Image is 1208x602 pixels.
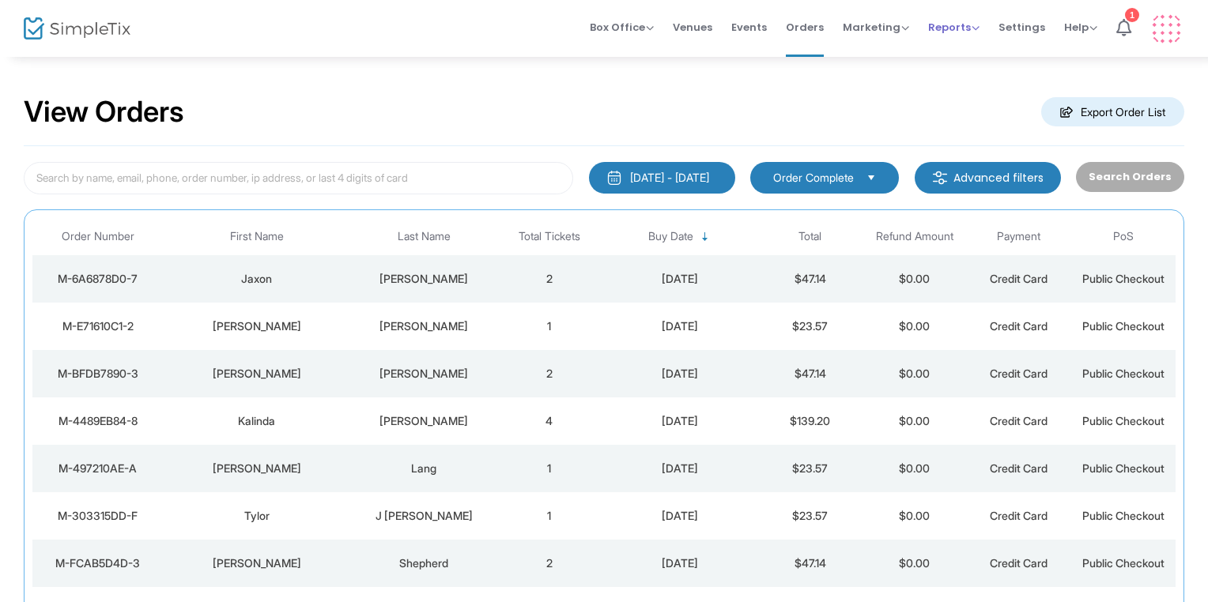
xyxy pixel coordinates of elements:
[1082,272,1165,285] span: Public Checkout
[606,555,754,571] div: 8/20/2025
[990,414,1048,427] span: Credit Card
[928,20,980,35] span: Reports
[1082,414,1165,427] span: Public Checkout
[990,461,1048,475] span: Credit Card
[36,508,159,524] div: M-303315DD-F
[673,7,712,47] span: Venues
[990,272,1048,285] span: Credit Card
[863,255,967,303] td: $0.00
[590,20,654,35] span: Box Office
[998,7,1045,47] span: Settings
[758,492,863,540] td: $23.57
[36,413,159,429] div: M-4489EB84-8
[355,508,493,524] div: J Poellot
[606,508,754,524] div: 8/20/2025
[167,271,347,287] div: Jaxon
[863,303,967,350] td: $0.00
[863,350,967,397] td: $0.00
[843,20,909,35] span: Marketing
[1082,556,1165,570] span: Public Checkout
[355,461,493,476] div: Lang
[606,413,754,429] div: 8/21/2025
[1082,461,1165,475] span: Public Checkout
[167,555,347,571] div: Sally
[62,230,134,243] span: Order Number
[773,170,854,186] span: Order Complete
[1113,230,1134,243] span: PoS
[355,413,493,429] div: Kehn
[589,162,735,194] button: [DATE] - [DATE]
[932,170,948,186] img: filter
[758,540,863,587] td: $47.14
[167,318,347,334] div: jamie
[497,540,602,587] td: 2
[990,556,1048,570] span: Credit Card
[786,7,824,47] span: Orders
[497,350,602,397] td: 2
[997,230,1040,243] span: Payment
[758,303,863,350] td: $23.57
[630,170,709,186] div: [DATE] - [DATE]
[497,445,602,492] td: 1
[863,445,967,492] td: $0.00
[1082,319,1165,333] span: Public Checkout
[863,218,967,255] th: Refund Amount
[167,366,347,382] div: jamie
[36,555,159,571] div: M-FCAB5D4D-3
[699,231,712,243] span: Sortable
[497,255,602,303] td: 2
[230,230,284,243] span: First Name
[1082,509,1165,522] span: Public Checkout
[648,230,693,243] span: Buy Date
[915,162,1061,194] m-button: Advanced filters
[990,509,1048,522] span: Credit Card
[1125,8,1139,22] div: 1
[758,218,863,255] th: Total
[497,218,602,255] th: Total Tickets
[990,367,1048,380] span: Credit Card
[497,492,602,540] td: 1
[36,318,159,334] div: M-E71610C1-2
[355,271,493,287] div: Nielsen
[24,95,184,130] h2: View Orders
[355,318,493,334] div: johnson
[990,319,1048,333] span: Credit Card
[355,366,493,382] div: johnson
[398,230,451,243] span: Last Name
[36,461,159,476] div: M-497210AE-A
[36,366,159,382] div: M-BFDB7890-3
[497,397,602,445] td: 4
[606,170,622,186] img: monthly
[758,350,863,397] td: $47.14
[24,162,573,194] input: Search by name, email, phone, order number, ip address, or last 4 digits of card
[1082,367,1165,380] span: Public Checkout
[606,461,754,476] div: 8/21/2025
[863,540,967,587] td: $0.00
[36,271,159,287] div: M-6A6878D0-7
[167,413,347,429] div: Kalinda
[863,492,967,540] td: $0.00
[606,366,754,382] div: 8/21/2025
[758,397,863,445] td: $139.20
[860,169,882,186] button: Select
[167,461,347,476] div: Owen
[1041,97,1184,126] m-button: Export Order List
[863,397,967,445] td: $0.00
[758,445,863,492] td: $23.57
[758,255,863,303] td: $47.14
[355,555,493,571] div: Shepherd
[167,508,347,524] div: Tylor
[606,318,754,334] div: 8/21/2025
[497,303,602,350] td: 1
[731,7,767,47] span: Events
[606,271,754,287] div: 8/21/2025
[1064,20,1097,35] span: Help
